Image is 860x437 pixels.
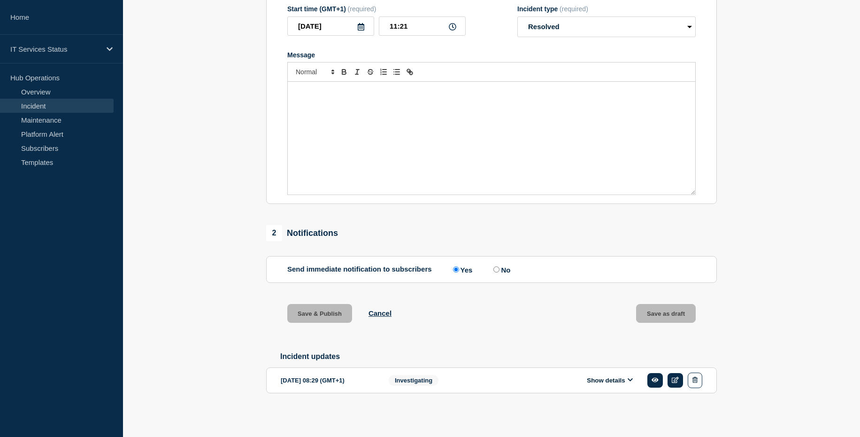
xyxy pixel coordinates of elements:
button: Save & Publish [287,304,352,323]
div: Incident type [517,5,696,13]
div: [DATE] 08:29 (GMT+1) [281,373,375,388]
button: Toggle bulleted list [390,66,403,78]
div: Send immediate notification to subscribers [287,265,696,274]
button: Toggle strikethrough text [364,66,377,78]
div: Start time (GMT+1) [287,5,466,13]
h2: Incident updates [280,352,717,361]
div: Notifications [266,225,338,241]
span: Font size [292,66,338,78]
button: Toggle italic text [351,66,364,78]
input: Yes [453,266,459,273]
button: Toggle bold text [338,66,351,78]
p: IT Services Status [10,45,100,53]
div: Message [287,51,696,59]
label: Yes [451,265,473,274]
select: Incident type [517,16,696,37]
span: (required) [560,5,588,13]
input: HH:MM [379,16,466,36]
input: No [493,266,499,273]
button: Save as draft [636,304,696,323]
span: 2 [266,225,282,241]
button: Cancel [369,309,392,317]
div: Message [288,82,695,195]
button: Show details [584,376,636,384]
p: Send immediate notification to subscribers [287,265,432,274]
label: No [491,265,510,274]
input: YYYY-MM-DD [287,16,374,36]
span: Investigating [389,375,438,386]
span: (required) [348,5,376,13]
button: Toggle ordered list [377,66,390,78]
button: Toggle link [403,66,416,78]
